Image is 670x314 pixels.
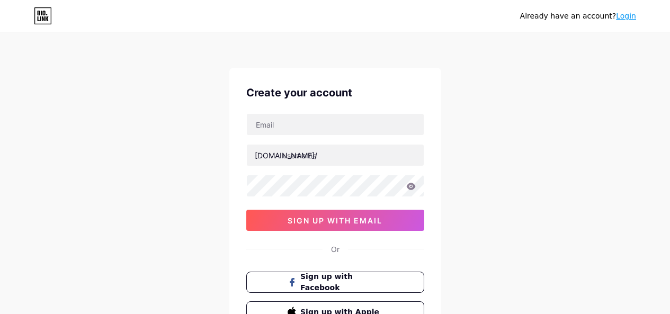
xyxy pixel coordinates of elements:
div: Already have an account? [520,11,636,22]
div: Create your account [246,85,424,101]
button: Sign up with Facebook [246,272,424,293]
div: [DOMAIN_NAME]/ [255,150,317,161]
div: Or [331,244,340,255]
input: username [247,145,424,166]
span: sign up with email [288,216,382,225]
input: Email [247,114,424,135]
button: sign up with email [246,210,424,231]
span: Sign up with Facebook [300,271,382,293]
a: Login [616,12,636,20]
